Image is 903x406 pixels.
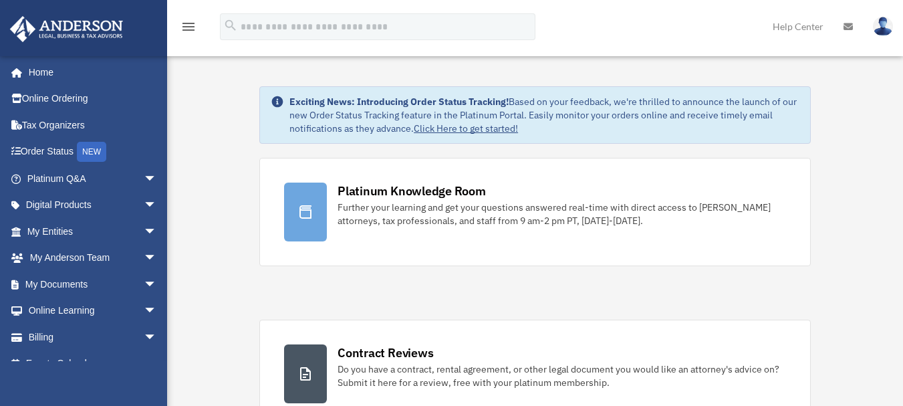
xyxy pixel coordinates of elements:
[289,95,799,135] div: Based on your feedback, we're thrilled to announce the launch of our new Order Status Tracking fe...
[223,18,238,33] i: search
[289,96,509,108] strong: Exciting News: Introducing Order Status Tracking!
[9,298,177,324] a: Online Learningarrow_drop_down
[9,271,177,298] a: My Documentsarrow_drop_down
[180,23,197,35] a: menu
[9,350,177,377] a: Events Calendar
[414,122,518,134] a: Click Here to get started!
[144,192,170,219] span: arrow_drop_down
[144,165,170,193] span: arrow_drop_down
[9,165,177,192] a: Platinum Q&Aarrow_drop_down
[259,158,811,266] a: Platinum Knowledge Room Further your learning and get your questions answered real-time with dire...
[338,201,786,227] div: Further your learning and get your questions answered real-time with direct access to [PERSON_NAM...
[144,324,170,351] span: arrow_drop_down
[9,218,177,245] a: My Entitiesarrow_drop_down
[338,183,486,199] div: Platinum Knowledge Room
[9,245,177,272] a: My Anderson Teamarrow_drop_down
[873,17,893,36] img: User Pic
[9,86,177,112] a: Online Ordering
[9,192,177,219] a: Digital Productsarrow_drop_down
[9,324,177,350] a: Billingarrow_drop_down
[144,218,170,245] span: arrow_drop_down
[338,344,433,361] div: Contract Reviews
[6,16,127,42] img: Anderson Advisors Platinum Portal
[144,298,170,325] span: arrow_drop_down
[144,245,170,272] span: arrow_drop_down
[9,59,170,86] a: Home
[338,363,786,389] div: Do you have a contract, rental agreement, or other legal document you would like an attorney's ad...
[180,19,197,35] i: menu
[144,271,170,298] span: arrow_drop_down
[9,138,177,166] a: Order StatusNEW
[9,112,177,138] a: Tax Organizers
[77,142,106,162] div: NEW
